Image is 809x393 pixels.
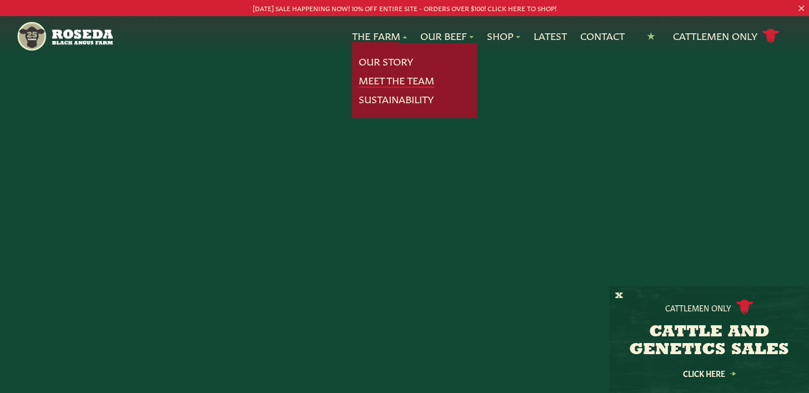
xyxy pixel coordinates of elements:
[359,54,413,69] a: Our Story
[420,29,474,43] a: Our Beef
[359,92,434,107] a: Sustainability
[534,29,567,43] a: Latest
[16,21,113,52] img: https://roseda.com/wp-content/uploads/2021/05/roseda-25-header.png
[359,73,434,88] a: Meet The Team
[623,324,795,359] h3: CATTLE AND GENETICS SALES
[120,124,689,169] h1: Our Story
[736,300,753,315] img: cattle-icon.svg
[16,16,793,57] nav: Main Navigation
[41,2,768,14] p: [DATE] SALE HAPPENING NOW! 10% OFF ENTIRE SITE - ORDERS OVER $100! CLICK HERE TO SHOP!
[615,290,623,302] button: X
[673,27,780,46] a: Cattlemen Only
[580,29,625,43] a: Contact
[659,370,759,377] a: Click Here
[487,29,520,43] a: Shop
[352,29,407,43] a: The Farm
[665,302,731,313] p: Cattlemen Only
